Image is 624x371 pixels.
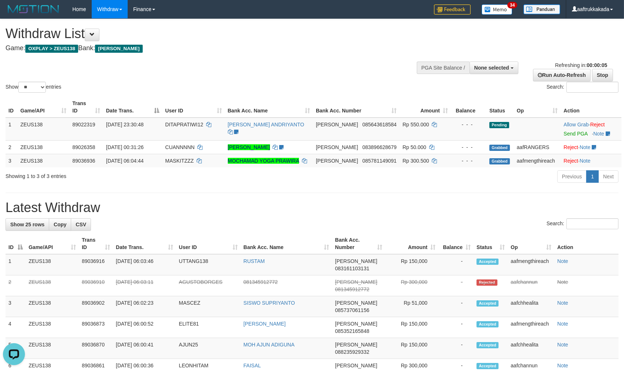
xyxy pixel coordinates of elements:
[6,154,18,167] td: 3
[454,121,483,128] div: - - -
[79,338,113,359] td: 89036870
[486,97,514,118] th: Status
[79,317,113,338] td: 89036873
[72,158,95,164] span: 89036936
[561,97,621,118] th: Action
[332,233,385,254] th: Bank Acc. Number: activate to sort column ascending
[385,317,438,338] td: Rp 150,000
[557,258,568,264] a: Note
[71,218,91,231] a: CSV
[477,321,499,327] span: Accepted
[165,122,203,127] span: DITAPRATIWI12
[6,45,409,52] h4: Game: Bank:
[10,222,44,227] span: Show 25 rows
[557,342,568,348] a: Note
[508,296,554,317] td: aafchhealita
[385,254,438,275] td: Rp 150,000
[6,118,18,141] td: 1
[79,275,113,296] td: 89036910
[489,145,510,151] span: Grabbed
[335,258,377,264] span: [PERSON_NAME]
[95,45,142,53] span: [PERSON_NAME]
[547,218,618,229] label: Search:
[438,317,474,338] td: -
[566,82,618,93] input: Search:
[399,97,451,118] th: Amount: activate to sort column ascending
[18,118,70,141] td: ZEUS138
[438,254,474,275] td: -
[335,286,369,292] span: Copy 081345912772 to clipboard
[176,254,241,275] td: UTTANG138
[6,97,18,118] th: ID
[554,233,618,254] th: Action
[6,170,255,180] div: Showing 1 to 3 of 3 entries
[6,317,26,338] td: 4
[533,69,591,81] a: Run Auto-Refresh
[103,97,162,118] th: Date Trans.: activate to sort column descending
[523,4,560,14] img: panduan.png
[113,254,176,275] td: [DATE] 06:03:46
[113,317,176,338] td: [DATE] 06:00:52
[113,275,176,296] td: [DATE] 06:03:11
[561,140,621,154] td: ·
[489,122,509,128] span: Pending
[477,363,499,369] span: Accepted
[113,233,176,254] th: Date Trans.: activate to sort column ascending
[26,296,79,317] td: ZEUS138
[6,140,18,154] td: 2
[557,321,568,327] a: Note
[557,363,568,368] a: Note
[228,158,299,164] a: MOCHAMAD YOGA PRAWIRA
[316,144,358,150] span: [PERSON_NAME]
[417,62,470,74] div: PGA Site Balance /
[6,296,26,317] td: 3
[598,170,618,183] a: Next
[49,218,71,231] a: Copy
[508,338,554,359] td: aafchhealita
[451,97,486,118] th: Balance
[113,296,176,317] td: [DATE] 06:02:23
[79,233,113,254] th: Trans ID: activate to sort column ascending
[580,158,591,164] a: Note
[438,233,474,254] th: Balance: activate to sort column ascending
[563,122,588,127] a: Allow Grab
[313,97,399,118] th: Bank Acc. Number: activate to sort column ascending
[566,218,618,229] input: Search:
[79,254,113,275] td: 89036916
[477,342,499,348] span: Accepted
[26,317,79,338] td: ZEUS138
[225,97,313,118] th: Bank Acc. Name: activate to sort column ascending
[6,82,61,93] label: Show entries
[482,4,512,15] img: Button%20Memo.svg
[489,158,510,164] span: Grabbed
[508,275,554,296] td: aafchannun
[561,154,621,167] td: ·
[176,296,241,317] td: MASCEZ
[547,82,618,93] label: Search:
[79,296,113,317] td: 89036902
[335,349,369,355] span: Copy 088235929332 to clipboard
[508,317,554,338] td: aafmengthireach
[402,158,429,164] span: Rp 300.500
[72,122,95,127] span: 89022319
[6,275,26,296] td: 2
[454,144,483,151] div: - - -
[176,233,241,254] th: User ID: activate to sort column ascending
[335,328,369,334] span: Copy 085352165848 to clipboard
[176,338,241,359] td: AJUN25
[6,200,618,215] h1: Latest Withdraw
[514,140,561,154] td: aafRANGERS
[470,62,518,74] button: None selected
[316,122,358,127] span: [PERSON_NAME]
[26,254,79,275] td: ZEUS138
[26,233,79,254] th: Game/API: activate to sort column ascending
[590,122,605,127] a: Reject
[438,296,474,317] td: -
[555,62,607,68] span: Refreshing in:
[335,307,369,313] span: Copy 085737061156 to clipboard
[244,342,295,348] a: MOH AJUN ADIGUNA
[18,140,70,154] td: ZEUS138
[335,266,369,271] span: Copy 083161103131 to clipboard
[335,363,377,368] span: [PERSON_NAME]
[165,158,194,164] span: MASKITZZZ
